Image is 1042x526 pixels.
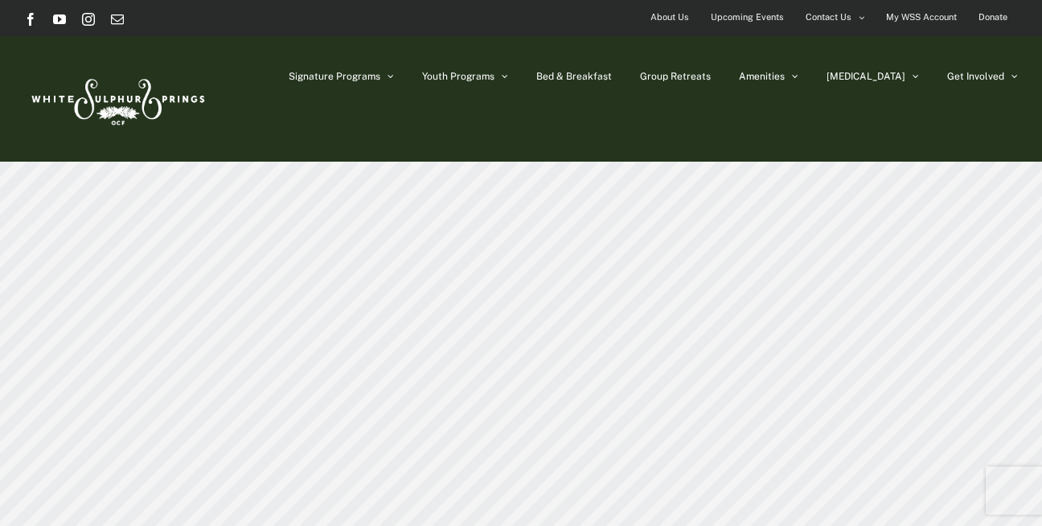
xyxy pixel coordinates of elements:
a: Group Retreats [640,36,711,117]
span: Group Retreats [640,72,711,81]
span: My WSS Account [886,6,957,29]
span: Bed & Breakfast [536,72,612,81]
a: YouTube [53,13,66,26]
span: Donate [978,6,1007,29]
a: Amenities [739,36,798,117]
a: Get Involved [947,36,1018,117]
span: Get Involved [947,72,1004,81]
a: Email [111,13,124,26]
span: Upcoming Events [711,6,784,29]
a: Facebook [24,13,37,26]
span: About Us [650,6,689,29]
span: [MEDICAL_DATA] [827,72,905,81]
a: [MEDICAL_DATA] [827,36,919,117]
span: Youth Programs [422,72,494,81]
a: Instagram [82,13,95,26]
span: Amenities [739,72,785,81]
img: White Sulphur Springs Logo [24,61,209,137]
span: Signature Programs [289,72,380,81]
span: Contact Us [806,6,851,29]
a: Bed & Breakfast [536,36,612,117]
nav: Main Menu [289,36,1018,117]
a: Signature Programs [289,36,394,117]
a: Youth Programs [422,36,508,117]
